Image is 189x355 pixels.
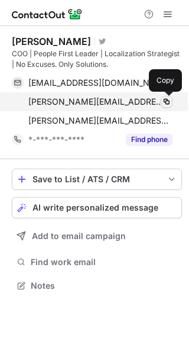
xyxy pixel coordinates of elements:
span: Add to email campaign [32,231,126,241]
span: Notes [31,280,177,291]
button: save-profile-one-click [12,169,182,190]
div: Save to List / ATS / CRM [32,175,161,184]
span: [PERSON_NAME][EMAIL_ADDRESS][DOMAIN_NAME] [28,96,164,107]
img: ContactOut v5.3.10 [12,7,83,21]
span: Find work email [31,257,177,267]
span: [PERSON_NAME][EMAIL_ADDRESS][DOMAIN_NAME] [28,115,172,126]
button: Find work email [12,254,182,270]
button: Reveal Button [126,134,172,146]
div: [PERSON_NAME] [12,35,91,47]
button: Notes [12,277,182,294]
span: AI write personalized message [32,203,158,212]
div: COO | People First Leader | Localization Strategist | No Excuses. Only Solutions. [12,49,182,70]
button: AI write personalized message [12,197,182,218]
button: Add to email campaign [12,225,182,247]
span: [EMAIL_ADDRESS][DOMAIN_NAME] [28,78,164,88]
